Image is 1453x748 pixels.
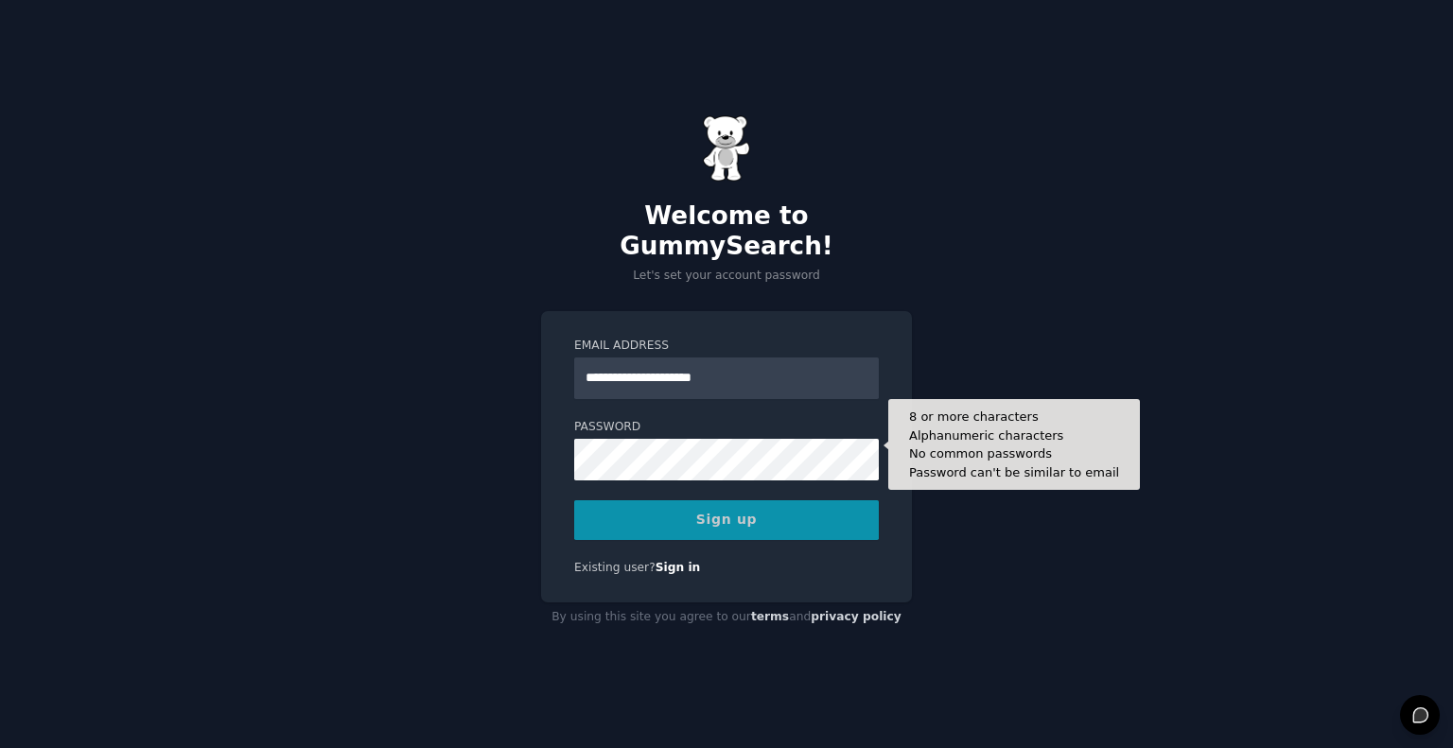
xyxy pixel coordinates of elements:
[574,338,879,355] label: Email Address
[811,610,902,623] a: privacy policy
[574,561,656,574] span: Existing user?
[541,602,912,633] div: By using this site you agree to our and
[751,610,789,623] a: terms
[541,268,912,285] p: Let's set your account password
[574,419,879,436] label: Password
[703,115,750,182] img: Gummy Bear
[541,201,912,261] h2: Welcome to GummySearch!
[656,561,701,574] a: Sign in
